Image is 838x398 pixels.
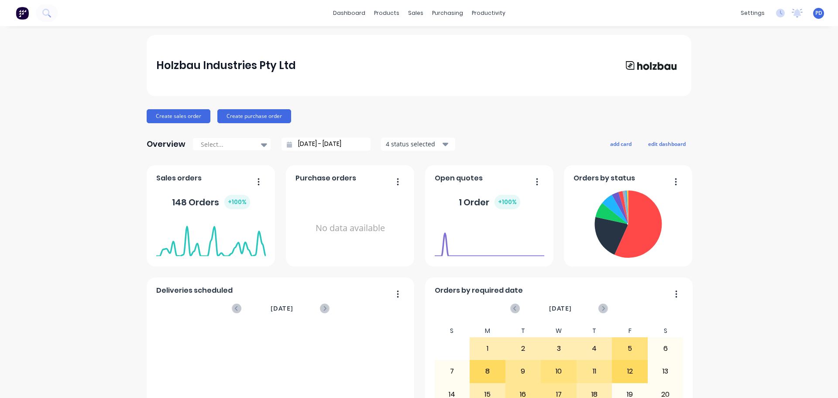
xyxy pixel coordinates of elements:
div: No data available [295,187,405,270]
div: 13 [648,360,683,382]
span: [DATE] [271,304,293,313]
div: F [612,325,648,337]
span: [DATE] [549,304,572,313]
span: Deliveries scheduled [156,285,233,296]
div: 12 [612,360,647,382]
div: 4 [577,338,612,360]
div: 4 status selected [386,139,441,149]
div: 2 [506,338,541,360]
div: 148 Orders [172,195,250,209]
button: Create purchase order [217,109,291,123]
div: settings [736,7,769,20]
div: W [541,325,577,337]
div: productivity [467,7,510,20]
div: M [470,325,505,337]
div: 7 [435,360,470,382]
a: dashboard [329,7,370,20]
button: add card [604,138,637,149]
button: 4 status selected [381,138,455,151]
div: + 100 % [495,195,520,209]
div: 3 [541,338,576,360]
div: 5 [612,338,647,360]
span: Purchase orders [295,173,356,183]
div: Overview [147,135,185,153]
div: sales [404,7,428,20]
div: products [370,7,404,20]
div: 6 [648,338,683,360]
div: 1 [470,338,505,360]
div: 11 [577,360,612,382]
button: Create sales order [147,109,210,123]
div: S [648,325,683,337]
div: T [505,325,541,337]
div: 10 [541,360,576,382]
div: Holzbau Industries Pty Ltd [156,57,296,74]
img: Factory [16,7,29,20]
span: Orders by required date [435,285,523,296]
div: 1 Order [459,195,520,209]
div: purchasing [428,7,467,20]
button: edit dashboard [642,138,691,149]
div: S [434,325,470,337]
div: 9 [506,360,541,382]
span: Orders by status [574,173,635,183]
div: T [577,325,612,337]
div: + 100 % [224,195,250,209]
img: Holzbau Industries Pty Ltd [621,56,682,75]
div: 8 [470,360,505,382]
span: Open quotes [435,173,483,183]
span: Sales orders [156,173,202,183]
span: PD [815,9,822,17]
